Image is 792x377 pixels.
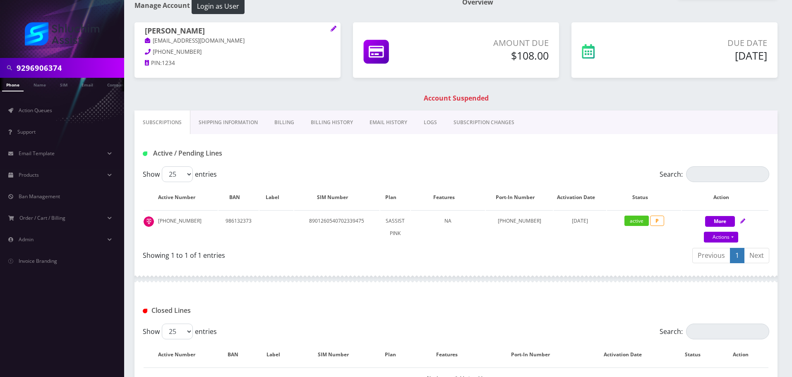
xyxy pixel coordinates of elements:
h1: Account Suspended [137,94,775,102]
th: Active Number: activate to sort column ascending [144,185,218,209]
th: Port-In Number: activate to sort column ascending [486,185,553,209]
input: Search: [686,166,769,182]
h1: Closed Lines [143,307,343,315]
a: SUBSCRIPTION CHANGES [445,110,523,134]
th: Status: activate to sort column ascending [673,343,720,367]
th: SIM Number: activate to sort column ascending [300,343,375,367]
span: 1234 [162,59,175,67]
th: SIM Number: activate to sort column ascending [294,185,379,209]
td: 986132373 [218,210,259,244]
th: Status: activate to sort column ascending [607,185,681,209]
label: Search: [660,324,769,339]
td: [PHONE_NUMBER] [486,210,553,244]
a: Shipping Information [190,110,266,134]
td: SASSIST PINK [380,210,410,244]
span: Action Queues [19,107,52,114]
a: [EMAIL_ADDRESS][DOMAIN_NAME] [145,37,245,45]
select: Showentries [162,166,193,182]
span: Email Template [19,150,55,157]
a: 1 [730,248,744,263]
th: Plan: activate to sort column ascending [376,343,413,367]
td: 8901260540702339475 [294,210,379,244]
img: t_img.png [144,216,154,227]
th: Label: activate to sort column ascending [257,343,299,367]
div: Showing 1 to 1 of 1 entries [143,247,450,260]
a: Billing History [302,110,361,134]
th: Port-In Number: activate to sort column ascending [489,343,581,367]
a: Login as User [190,1,245,10]
th: Plan: activate to sort column ascending [380,185,410,209]
span: Support [17,128,36,135]
a: Subscriptions [134,110,190,134]
span: Admin [19,236,34,243]
td: [PHONE_NUMBER] [144,210,218,244]
a: Actions [704,232,738,243]
a: SIM [56,78,72,91]
img: Shluchim Assist [25,22,99,46]
h1: Active / Pending Lines [143,149,343,157]
th: Action: activate to sort column ascending [682,185,768,209]
a: Billing [266,110,302,134]
h5: [DATE] [648,49,767,62]
label: Search: [660,166,769,182]
span: Products [19,171,39,178]
h5: $108.00 [446,49,549,62]
th: Features: activate to sort column ascending [414,343,488,367]
span: P [650,216,664,226]
a: Company [103,78,131,91]
a: Previous [692,248,730,263]
select: Showentries [162,324,193,339]
img: Active / Pending Lines [143,151,147,156]
a: Name [29,78,50,91]
th: Features: activate to sort column ascending [411,185,485,209]
th: BAN: activate to sort column ascending [218,185,259,209]
a: EMAIL HISTORY [361,110,415,134]
input: Search: [686,324,769,339]
img: Closed Lines [143,309,147,313]
span: [PHONE_NUMBER] [153,48,202,55]
span: [DATE] [572,217,588,224]
a: Next [744,248,769,263]
th: Label: activate to sort column ascending [259,185,293,209]
label: Show entries [143,324,217,339]
h1: [PERSON_NAME] [145,26,330,36]
a: PIN: [145,59,162,67]
th: Activation Date: activate to sort column ascending [554,185,606,209]
span: Invoice Branding [19,257,57,264]
label: Show entries [143,166,217,182]
th: Active Number: activate to sort column descending [144,343,218,367]
a: Email [77,78,97,91]
span: Order / Cart / Billing [19,214,65,221]
p: Amount Due [446,37,549,49]
button: More [705,216,735,227]
th: BAN: activate to sort column ascending [218,343,256,367]
th: Activation Date: activate to sort column ascending [581,343,672,367]
a: LOGS [415,110,445,134]
a: Phone [2,78,24,91]
span: active [624,216,649,226]
span: Ban Management [19,193,60,200]
td: NA [411,210,485,244]
th: Action : activate to sort column ascending [721,343,768,367]
input: Search in Company [17,60,122,76]
p: Due Date [648,37,767,49]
